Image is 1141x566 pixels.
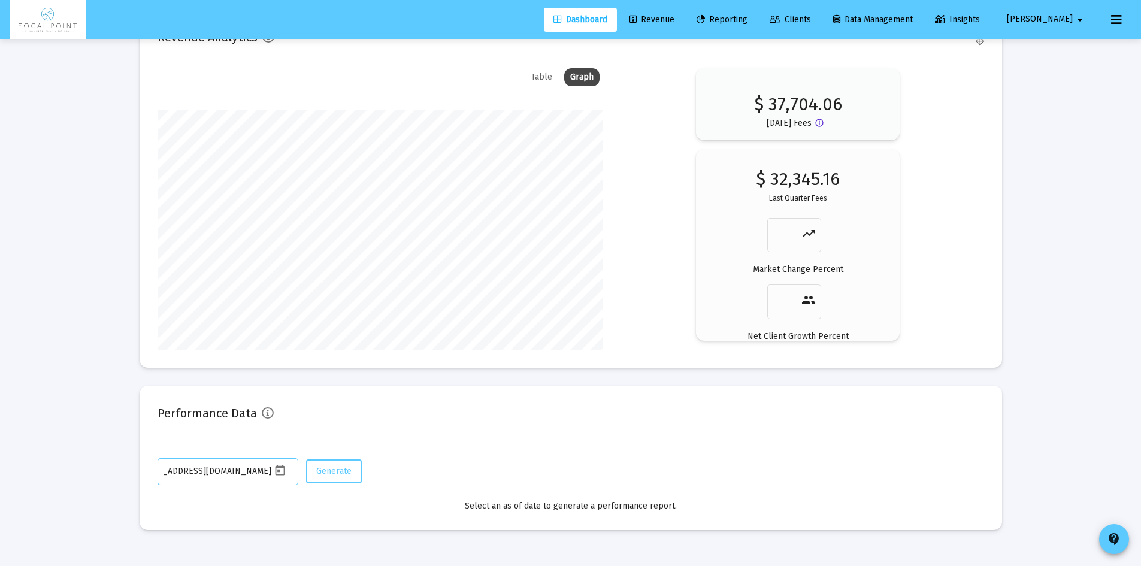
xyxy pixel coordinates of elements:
span: Revenue [629,14,674,25]
p: Last Quarter Fees [769,192,827,204]
p: Net Client Growth Percent [747,331,849,343]
button: Open calendar [271,462,289,479]
mat-icon: contact_support [1107,532,1121,546]
span: Generate [316,466,352,476]
a: Data Management [824,8,922,32]
p: [DATE] Fees [767,117,812,129]
mat-icon: Button that displays a tooltip when focused or hovered over [815,118,829,132]
div: Graph [564,68,600,86]
span: Insights [935,14,980,25]
span: Clients [770,14,811,25]
input: Select a Date [164,467,271,476]
p: $ 32,345.16 [756,173,840,185]
a: Revenue [620,8,684,32]
mat-icon: arrow_drop_down [1073,8,1087,32]
div: Select an as of date to generate a performance report. [158,500,984,512]
span: Reporting [697,14,747,25]
a: Clients [760,8,821,32]
mat-icon: people [801,293,816,307]
button: Generate [306,459,362,483]
div: Table [525,68,558,86]
span: Dashboard [553,14,607,25]
button: [PERSON_NAME] [992,7,1101,31]
p: Market Change Percent [753,264,843,276]
mat-icon: trending_up [801,226,816,241]
span: Data Management [833,14,913,25]
a: Insights [925,8,989,32]
h2: Performance Data [158,404,257,423]
span: [PERSON_NAME] [1007,14,1073,25]
a: Reporting [687,8,757,32]
img: Dashboard [19,8,77,32]
p: $ 37,704.06 [754,86,842,110]
a: Dashboard [544,8,617,32]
